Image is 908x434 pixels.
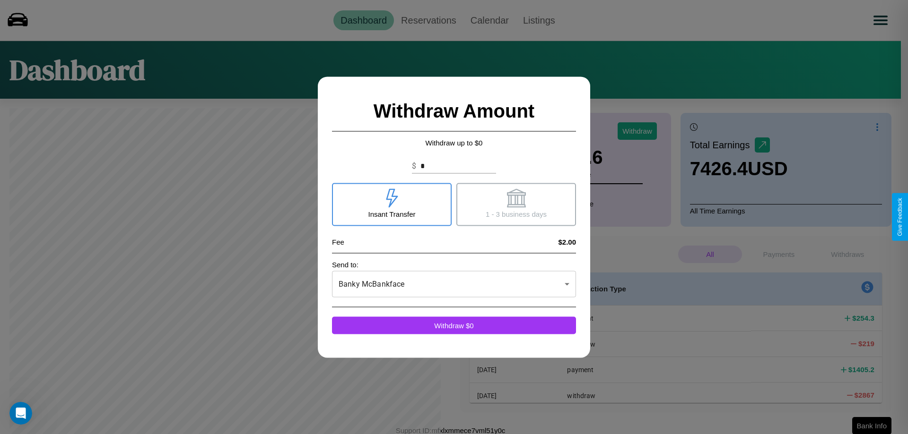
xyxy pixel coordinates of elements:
[412,160,416,171] p: $
[332,136,576,149] p: Withdraw up to $ 0
[368,207,415,220] p: Insant Transfer
[486,207,547,220] p: 1 - 3 business days
[332,258,576,271] p: Send to:
[558,238,576,246] h4: $2.00
[332,235,344,248] p: Fee
[332,271,576,297] div: Banky McBankface
[9,402,32,425] iframe: Intercom live chat
[332,91,576,131] h2: Withdraw Amount
[897,198,903,236] div: Give Feedback
[332,316,576,334] button: Withdraw $0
